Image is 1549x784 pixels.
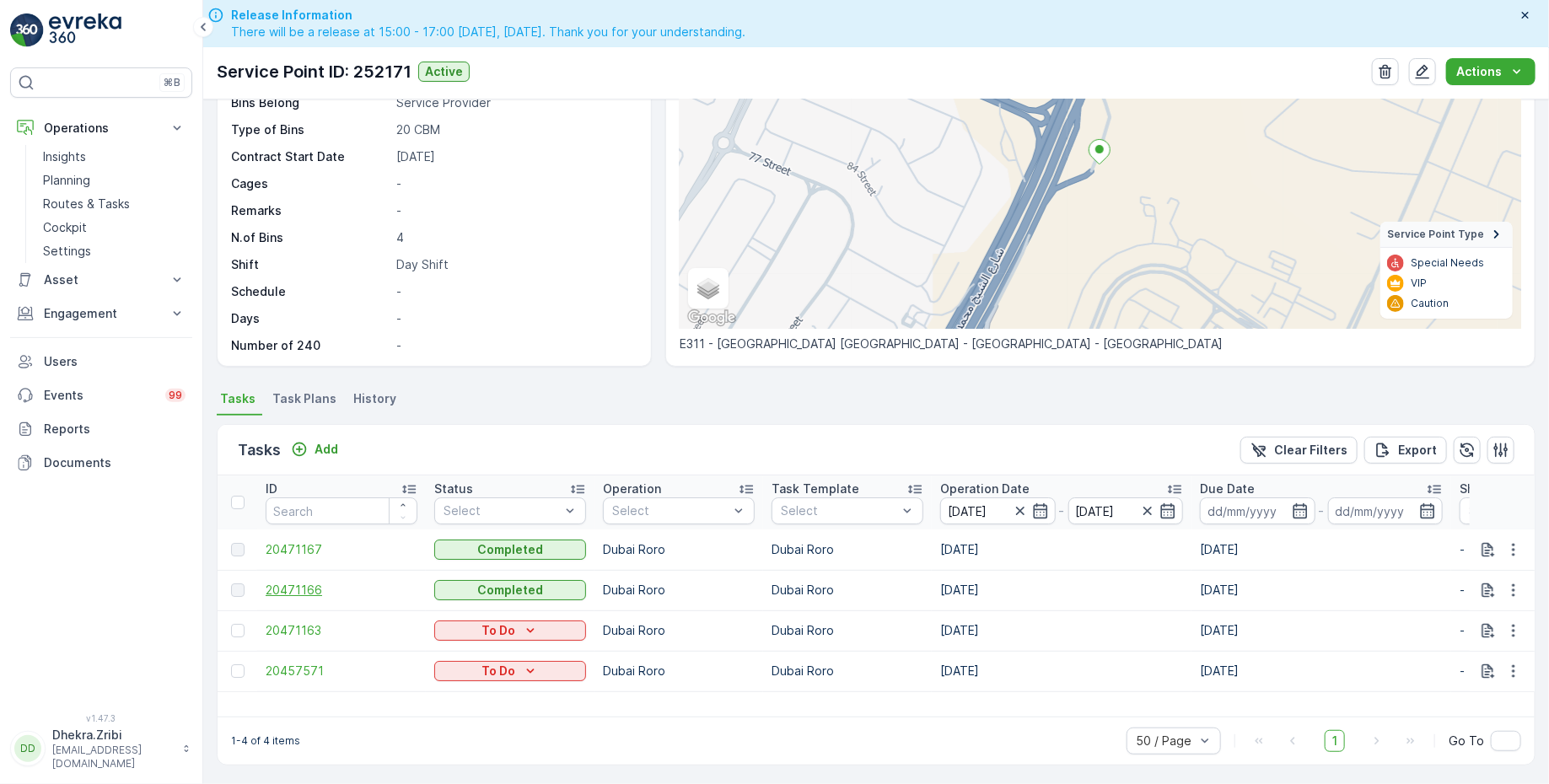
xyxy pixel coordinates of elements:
a: 20471166 [266,582,417,599]
p: Select [612,502,729,519]
input: Search [266,497,417,524]
td: [DATE] [1191,610,1451,651]
button: Operations [10,111,192,145]
a: Layers [690,270,727,307]
button: Asset [10,263,192,297]
a: Users [10,345,192,379]
p: 99 [169,389,182,402]
p: Users [44,353,186,370]
td: Dubai Roro [763,529,932,570]
input: dd/mm/yyyy [1200,497,1315,524]
button: Add [284,439,345,459]
button: Clear Filters [1240,437,1358,464]
input: dd/mm/yyyy [1328,497,1444,524]
p: Settings [43,243,91,260]
span: History [353,390,396,407]
p: Asset [44,271,159,288]
p: E311 - [GEOGRAPHIC_DATA] [GEOGRAPHIC_DATA] - [GEOGRAPHIC_DATA] - [GEOGRAPHIC_DATA] [680,336,1521,352]
span: 1 [1325,730,1345,752]
p: Actions [1456,63,1502,80]
div: Toggle Row Selected [231,664,245,678]
p: Select [781,502,897,519]
p: 4 [396,229,633,246]
p: Insights [43,148,86,165]
p: To Do [481,663,515,679]
p: Service Provider [396,94,633,111]
td: Dubai Roro [594,610,763,651]
p: Export [1398,442,1437,459]
summary: Service Point Type [1380,222,1513,248]
button: Engagement [10,297,192,330]
button: Export [1364,437,1447,464]
td: Dubai Roro [763,651,932,691]
p: Due Date [1200,481,1255,497]
p: Completed [477,541,543,558]
span: v 1.47.3 [10,713,192,723]
p: [DATE] [396,148,633,165]
img: logo [10,13,44,47]
td: [DATE] [1191,570,1451,610]
img: logo_light-DOdMpM7g.png [49,13,121,47]
a: Planning [36,169,192,192]
p: Bins Belong [231,94,390,111]
p: Number of 240 [231,337,390,354]
p: Contract Start Date [231,148,390,165]
td: [DATE] [932,570,1191,610]
td: [DATE] [1191,651,1451,691]
a: Routes & Tasks [36,192,192,216]
p: Service Point ID: 252171 [217,59,411,84]
a: Insights [36,145,192,169]
button: To Do [434,661,586,681]
a: Settings [36,239,192,263]
p: Shift [231,256,390,273]
p: Completed [477,582,543,599]
p: - [396,283,633,300]
a: 20471163 [266,622,417,639]
p: - [396,310,633,327]
button: Completed [434,580,586,600]
p: To Do [481,622,515,639]
a: Cockpit [36,216,192,239]
td: [DATE] [932,529,1191,570]
a: Reports [10,412,192,446]
p: Shift [1460,481,1487,497]
p: Dhekra.Zribi [52,727,174,744]
p: Schedule [231,283,390,300]
p: ID [266,481,277,497]
p: - [1059,501,1065,521]
span: Service Point Type [1387,228,1484,241]
div: Toggle Row Selected [231,543,245,556]
p: Active [425,63,463,80]
div: Toggle Row Selected [231,583,245,597]
p: Events [44,387,155,404]
td: [DATE] [932,610,1191,651]
p: 20 CBM [396,121,633,138]
span: There will be a release at 15:00 - 17:00 [DATE], [DATE]. Thank you for your understanding. [231,24,745,40]
a: 20471167 [266,541,417,558]
div: Toggle Row Selected [231,624,245,637]
p: Planning [43,172,90,189]
a: 20457571 [266,663,417,679]
button: Active [418,62,470,82]
button: Completed [434,540,586,560]
p: Cages [231,175,390,192]
button: Actions [1446,58,1536,85]
input: dd/mm/yyyy [1068,497,1184,524]
p: - [396,175,633,192]
p: ⌘B [164,76,180,89]
p: Day Shift [396,256,633,273]
a: Events99 [10,379,192,412]
p: Days [231,310,390,327]
td: Dubai Roro [763,610,932,651]
td: Dubai Roro [763,570,932,610]
span: Task Plans [272,390,336,407]
p: Tasks [238,438,281,462]
p: Task Template [772,481,859,497]
div: DD [14,735,41,762]
p: Status [434,481,473,497]
p: Special Needs [1411,256,1484,270]
td: Dubai Roro [594,651,763,691]
p: [EMAIL_ADDRESS][DOMAIN_NAME] [52,744,174,771]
